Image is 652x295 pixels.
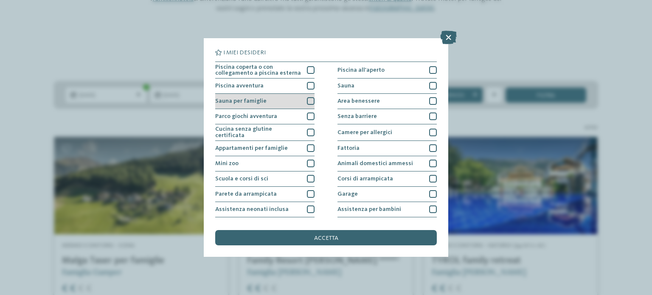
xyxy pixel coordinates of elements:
span: Assistenza neonati inclusa [215,206,289,212]
span: Garage [337,191,358,197]
span: Assistenza per bambini [337,206,401,212]
span: Fattoria [337,145,360,151]
span: Sauna [337,83,354,89]
span: Senza barriere [337,113,377,119]
span: Area benessere [337,98,380,104]
span: Piscina all'aperto [337,67,385,73]
span: Camere per allergici [337,129,392,135]
span: Piscina avventura [215,83,264,89]
span: Corsi di arrampicata [337,176,393,182]
span: Piscina coperta o con collegamento a piscina esterna [215,64,301,76]
span: I miei desideri [223,50,266,56]
span: accetta [314,235,338,241]
span: Scuola e corsi di sci [215,176,268,182]
span: Parco giochi avventura [215,113,277,119]
span: Animali domestici ammessi [337,160,413,166]
span: Cucina senza glutine certificata [215,126,301,138]
span: Sauna per famiglie [215,98,267,104]
span: Mini zoo [215,160,239,166]
span: Appartamenti per famiglie [215,145,288,151]
span: Parete da arrampicata [215,191,277,197]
